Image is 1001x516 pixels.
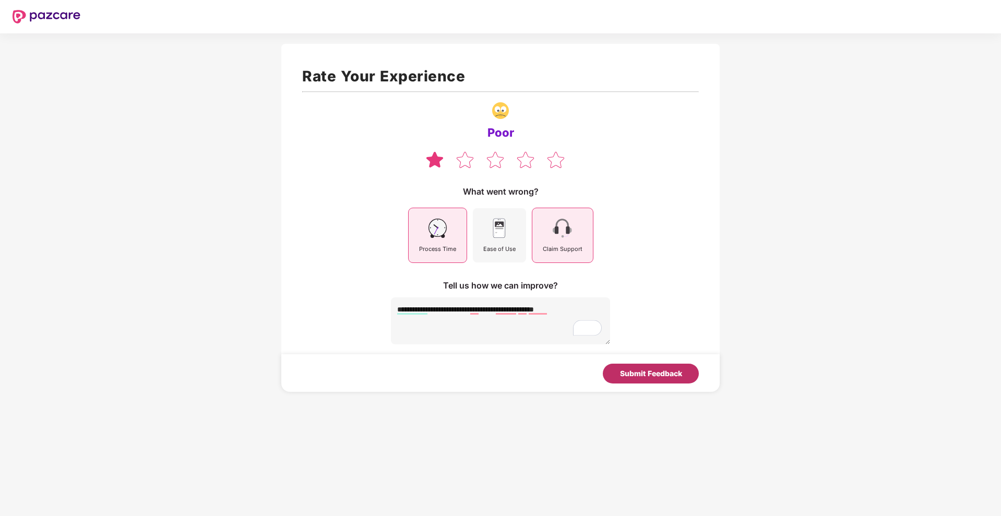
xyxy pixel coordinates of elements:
div: Process Time [419,244,456,254]
img: New Pazcare Logo [13,10,80,23]
img: svg+xml;base64,PHN2ZyB4bWxucz0iaHR0cDovL3d3dy53My5vcmcvMjAwMC9zdmciIHdpZHRoPSIzOCIgaGVpZ2h0PSIzNS... [485,150,505,169]
img: svg+xml;base64,PHN2ZyB4bWxucz0iaHR0cDovL3d3dy53My5vcmcvMjAwMC9zdmciIHdpZHRoPSI0NSIgaGVpZ2h0PSI0NS... [487,217,511,240]
div: Submit Feedback [620,368,682,379]
div: Ease of Use [483,244,516,254]
img: svg+xml;base64,PHN2ZyB4bWxucz0iaHR0cDovL3d3dy53My5vcmcvMjAwMC9zdmciIHdpZHRoPSIzOCIgaGVpZ2h0PSIzNS... [425,150,445,169]
h1: Rate Your Experience [302,65,699,88]
div: Tell us how we can improve? [443,280,558,291]
div: Claim Support [543,244,582,254]
img: svg+xml;base64,PHN2ZyB4bWxucz0iaHR0cDovL3d3dy53My5vcmcvMjAwMC9zdmciIHdpZHRoPSIzOCIgaGVpZ2h0PSIzNS... [546,150,566,169]
img: svg+xml;base64,PHN2ZyB4bWxucz0iaHR0cDovL3d3dy53My5vcmcvMjAwMC9zdmciIHdpZHRoPSIzOCIgaGVpZ2h0PSIzNS... [455,150,475,169]
div: Poor [487,125,514,140]
img: svg+xml;base64,PHN2ZyB4bWxucz0iaHR0cDovL3d3dy53My5vcmcvMjAwMC9zdmciIHdpZHRoPSIzNy4wNzgiIGhlaWdodD... [492,102,509,119]
img: svg+xml;base64,PHN2ZyB4bWxucz0iaHR0cDovL3d3dy53My5vcmcvMjAwMC9zdmciIHdpZHRoPSI0NSIgaGVpZ2h0PSI0NS... [426,217,449,240]
textarea: To enrich screen reader interactions, please activate Accessibility in Grammarly extension settings [391,297,610,344]
img: svg+xml;base64,PHN2ZyB4bWxucz0iaHR0cDovL3d3dy53My5vcmcvMjAwMC9zdmciIHdpZHRoPSIzOCIgaGVpZ2h0PSIzNS... [516,150,535,169]
img: svg+xml;base64,PHN2ZyB4bWxucz0iaHR0cDovL3d3dy53My5vcmcvMjAwMC9zdmciIHdpZHRoPSI0NSIgaGVpZ2h0PSI0NS... [551,217,574,240]
div: What went wrong? [463,186,539,197]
